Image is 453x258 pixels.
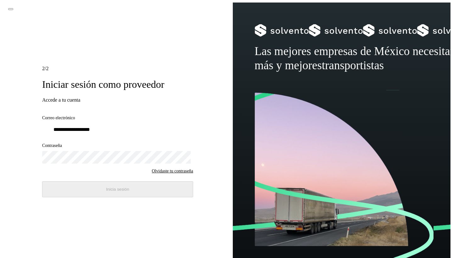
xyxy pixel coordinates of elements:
[42,66,193,71] div: /2
[322,59,384,72] span: transportistas
[42,181,193,197] button: Inicia sesión
[42,115,193,121] label: Correo electrónico
[42,97,193,103] h3: Accede a tu cuenta
[42,66,45,71] span: 2
[152,169,193,174] a: Olvidaste tu contraseña
[42,78,193,90] h1: Iniciar sesión como proveedor
[42,143,193,149] label: Contraseña
[106,187,129,192] span: Inicia sesión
